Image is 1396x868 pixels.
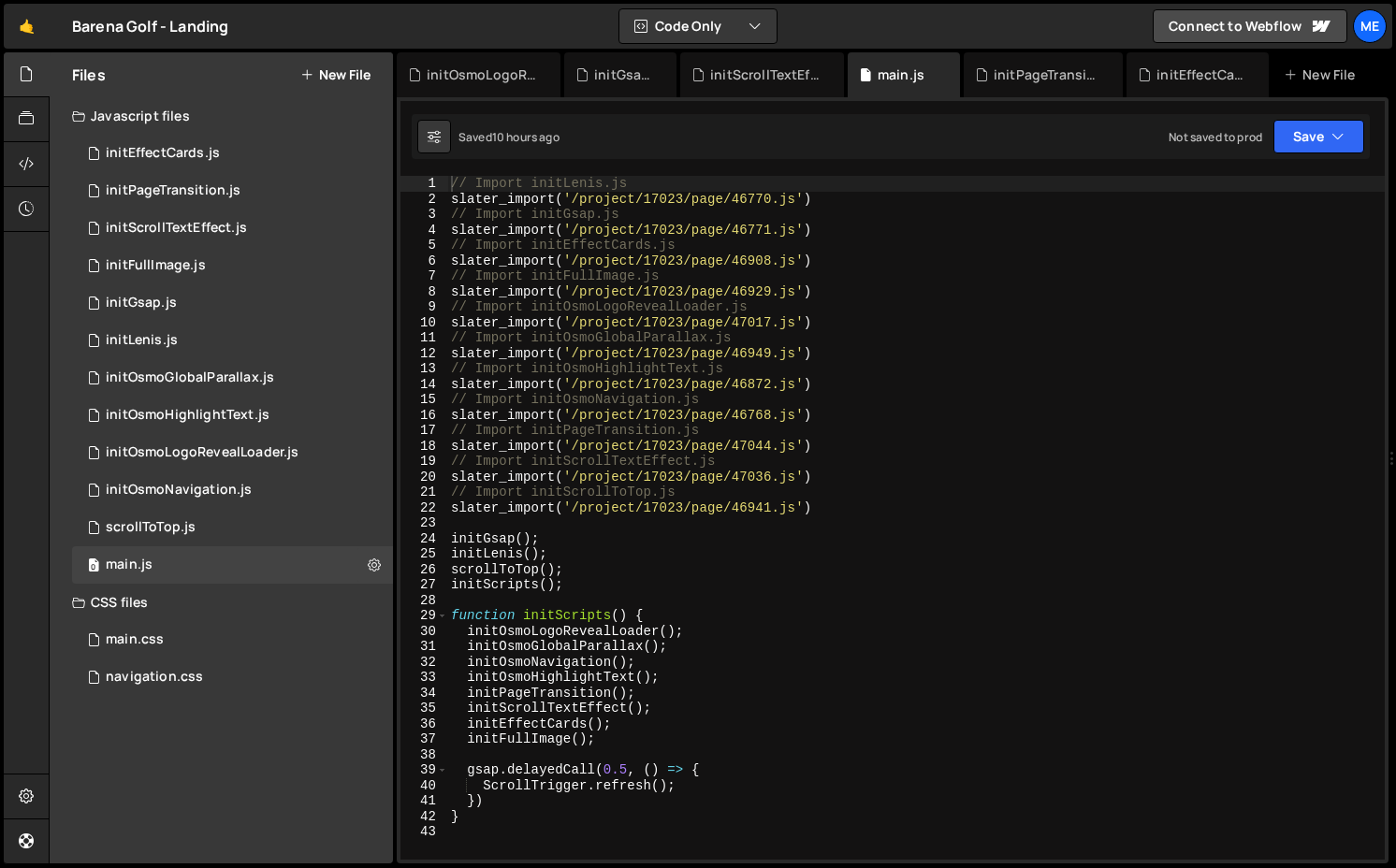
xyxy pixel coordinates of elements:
[594,65,654,84] div: initGsap.js
[400,515,448,531] div: 23
[72,284,393,322] div: 17023/46771.js
[400,377,448,393] div: 14
[400,192,448,208] div: 2
[72,509,393,546] div: 17023/46941.js
[106,182,240,199] div: initPageTransition.js
[72,658,393,696] div: 17023/46759.css
[400,408,448,424] div: 16
[400,315,448,331] div: 10
[72,65,106,85] h2: Files
[400,577,448,593] div: 27
[400,361,448,377] div: 13
[106,332,178,349] div: initLenis.js
[106,145,220,162] div: initEffectCards.js
[72,546,393,584] div: 17023/46769.js
[400,593,448,609] div: 28
[400,546,448,562] div: 25
[72,434,393,471] div: 17023/47017.js
[1153,9,1347,43] a: Connect to Webflow
[400,485,448,500] div: 21
[878,65,924,84] div: main.js
[106,220,247,237] div: initScrollTextEffect.js
[400,330,448,346] div: 11
[72,172,393,210] div: 17023/47044.js
[400,624,448,640] div: 30
[106,669,203,686] div: navigation.css
[458,129,560,145] div: Saved
[88,559,99,574] span: 0
[1156,65,1246,84] div: initEffectCards.js
[72,247,393,284] div: 17023/46929.js
[106,519,196,536] div: scrollToTop.js
[72,359,393,397] div: 17023/46949.js
[400,809,448,825] div: 42
[400,531,448,547] div: 24
[106,482,252,499] div: initOsmoNavigation.js
[72,621,393,658] div: 17023/46760.css
[50,584,393,621] div: CSS files
[1169,129,1262,145] div: Not saved to prod
[400,701,448,716] div: 35
[300,67,371,82] button: New File
[619,9,777,43] button: Code Only
[400,207,448,223] div: 3
[400,762,448,778] div: 39
[427,65,538,84] div: initOsmoLogoRevealLoader.js
[710,65,822,84] div: initScrollTextEffect.js
[1284,65,1362,84] div: New File
[106,407,269,424] div: initOsmoHighlightText.js
[106,295,177,311] div: initGsap.js
[72,471,393,509] div: 17023/46768.js
[106,557,153,573] div: main.js
[400,392,448,408] div: 15
[72,210,393,247] div: 17023/47036.js
[72,397,393,434] div: 17023/46872.js
[400,470,448,485] div: 20
[106,444,298,461] div: initOsmoLogoRevealLoader.js
[1353,9,1387,43] a: Me
[400,346,448,362] div: 12
[400,562,448,578] div: 26
[994,65,1100,84] div: initPageTransition.js
[106,369,274,386] div: initOsmoGlobalParallax.js
[400,747,448,763] div: 38
[400,176,448,192] div: 1
[106,631,164,648] div: main.css
[400,439,448,455] div: 18
[400,639,448,655] div: 31
[400,500,448,516] div: 22
[400,608,448,624] div: 29
[400,454,448,470] div: 19
[400,778,448,794] div: 40
[400,238,448,253] div: 5
[400,731,448,747] div: 37
[400,268,448,284] div: 7
[400,223,448,239] div: 4
[106,257,206,274] div: initFullImage.js
[50,97,393,135] div: Javascript files
[72,15,228,37] div: Barena Golf - Landing
[400,824,448,840] div: 43
[400,423,448,439] div: 17
[400,253,448,269] div: 6
[400,686,448,702] div: 34
[400,655,448,671] div: 32
[72,322,393,359] div: 17023/46770.js
[4,4,50,49] a: 🤙
[400,299,448,315] div: 9
[72,135,393,172] div: 17023/46908.js
[400,716,448,732] div: 36
[400,670,448,686] div: 33
[1273,120,1364,153] button: Save
[400,284,448,300] div: 8
[400,793,448,809] div: 41
[492,129,560,145] div: 10 hours ago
